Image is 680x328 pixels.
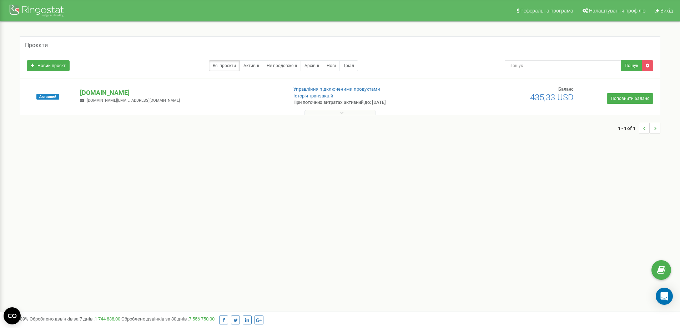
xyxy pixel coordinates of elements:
a: Поповнити баланс [607,93,653,104]
span: [DOMAIN_NAME][EMAIL_ADDRESS][DOMAIN_NAME] [87,98,180,103]
a: Тріал [339,60,358,71]
a: Активні [240,60,263,71]
a: 7 556 750,00 [189,316,215,322]
p: При поточних витратах активний до: [DATE] [293,99,442,106]
h5: Проєкти [25,42,48,49]
a: Новий проєкт [27,60,70,71]
a: Історія транзакцій [293,93,333,99]
a: 1 744 838,00 [95,316,120,322]
span: Активний [36,94,59,100]
nav: ... [618,116,660,141]
button: Open CMP widget [4,307,21,324]
button: Пошук [621,60,642,71]
a: Управління підключеними продуктами [293,86,380,92]
span: Оброблено дзвінків за 30 днів : [121,316,215,322]
div: Open Intercom Messenger [656,288,673,305]
span: 435,33 USD [530,92,574,102]
a: Нові [323,60,340,71]
span: Вихід [660,8,673,14]
a: Всі проєкти [209,60,240,71]
a: Архівні [301,60,323,71]
span: Оброблено дзвінків за 7 днів : [30,316,120,322]
a: Не продовжені [263,60,301,71]
span: 1 - 1 of 1 [618,123,639,133]
input: Пошук [505,60,621,71]
p: [DOMAIN_NAME] [80,88,282,97]
span: Налаштування профілю [589,8,645,14]
span: Реферальна програма [520,8,573,14]
span: Баланс [558,86,574,92]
